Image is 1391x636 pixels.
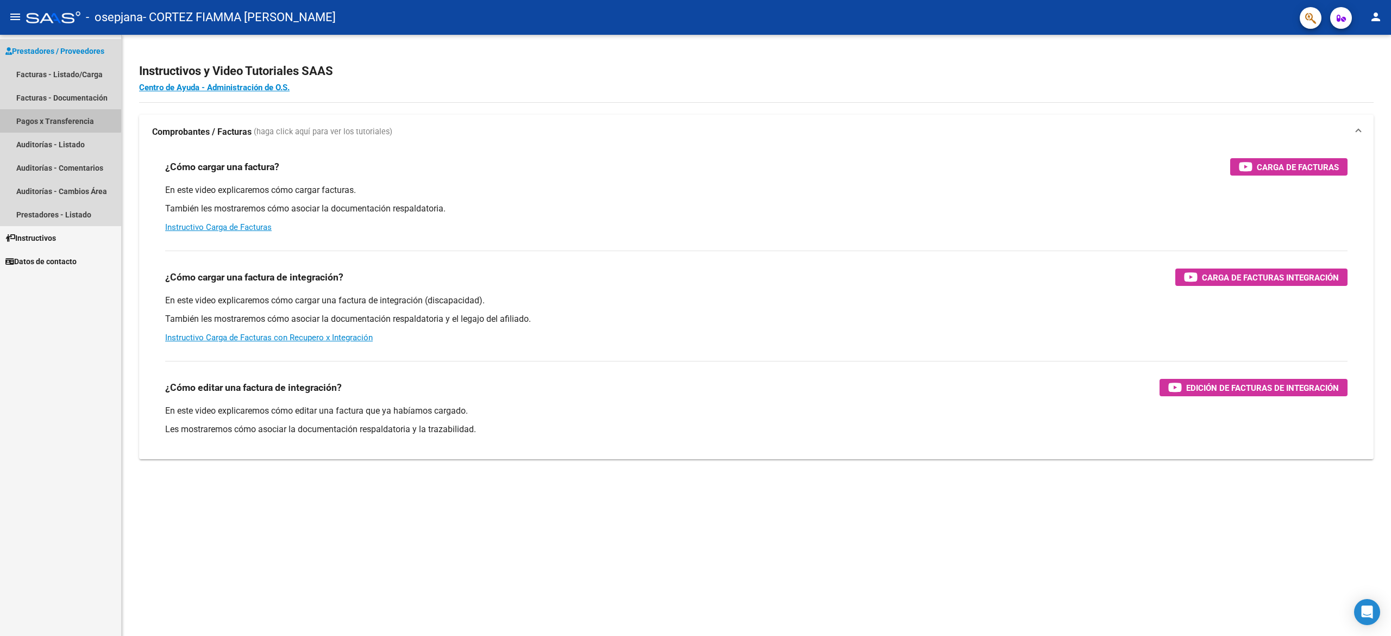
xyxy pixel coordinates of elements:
[86,5,143,29] span: - osepjana
[1230,158,1348,176] button: Carga de Facturas
[139,61,1374,82] h2: Instructivos y Video Tutoriales SAAS
[5,232,56,244] span: Instructivos
[1202,271,1339,284] span: Carga de Facturas Integración
[139,115,1374,149] mat-expansion-panel-header: Comprobantes / Facturas (haga click aquí para ver los tutoriales)
[1175,269,1348,286] button: Carga de Facturas Integración
[139,149,1374,459] div: Comprobantes / Facturas (haga click aquí para ver los tutoriales)
[1257,160,1339,174] span: Carga de Facturas
[5,45,104,57] span: Prestadores / Proveedores
[165,313,1348,325] p: También les mostraremos cómo asociar la documentación respaldatoria y el legajo del afiliado.
[165,423,1348,435] p: Les mostraremos cómo asociar la documentación respaldatoria y la trazabilidad.
[143,5,336,29] span: - CORTEZ FIAMMA [PERSON_NAME]
[165,222,272,232] a: Instructivo Carga de Facturas
[165,380,342,395] h3: ¿Cómo editar una factura de integración?
[1354,599,1380,625] div: Open Intercom Messenger
[165,184,1348,196] p: En este video explicaremos cómo cargar facturas.
[165,295,1348,307] p: En este video explicaremos cómo cargar una factura de integración (discapacidad).
[165,333,373,342] a: Instructivo Carga de Facturas con Recupero x Integración
[165,159,279,174] h3: ¿Cómo cargar una factura?
[9,10,22,23] mat-icon: menu
[1369,10,1382,23] mat-icon: person
[1160,379,1348,396] button: Edición de Facturas de integración
[5,255,77,267] span: Datos de contacto
[152,126,252,138] strong: Comprobantes / Facturas
[165,405,1348,417] p: En este video explicaremos cómo editar una factura que ya habíamos cargado.
[165,270,343,285] h3: ¿Cómo cargar una factura de integración?
[1186,381,1339,395] span: Edición de Facturas de integración
[139,83,290,92] a: Centro de Ayuda - Administración de O.S.
[254,126,392,138] span: (haga click aquí para ver los tutoriales)
[165,203,1348,215] p: También les mostraremos cómo asociar la documentación respaldatoria.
